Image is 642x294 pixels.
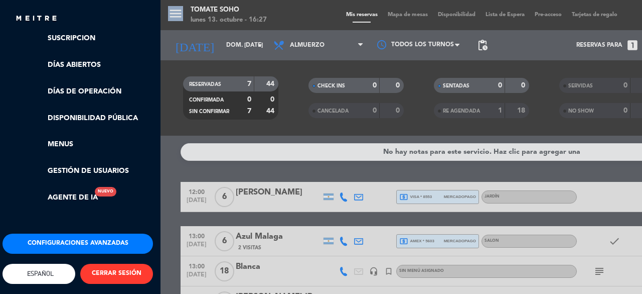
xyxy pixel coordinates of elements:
[23,139,153,150] a: Menus
[95,187,116,197] div: Nuevo
[23,192,98,204] a: Agente de IANuevo
[23,33,153,44] a: Suscripción
[80,264,153,284] button: CERRAR SESIÓN
[3,234,153,254] button: Configuraciones avanzadas
[25,270,54,277] span: Español
[23,113,153,124] a: Disponibilidad pública
[23,165,153,177] a: Gestión de usuarios
[15,15,58,23] img: MEITRE
[23,86,153,97] a: Días de Operación
[23,59,153,71] a: Días abiertos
